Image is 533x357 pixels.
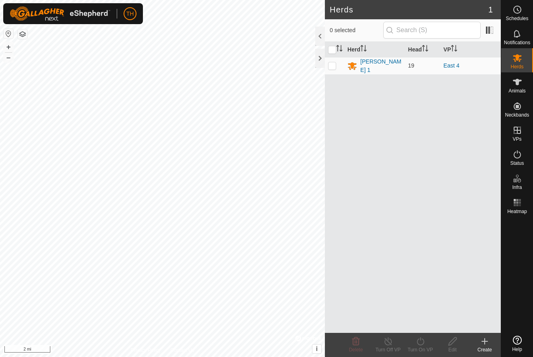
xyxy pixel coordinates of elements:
[383,22,481,39] input: Search (S)
[506,16,528,21] span: Schedules
[316,345,318,352] span: i
[4,53,13,62] button: –
[505,113,529,117] span: Neckbands
[131,347,161,354] a: Privacy Policy
[170,347,194,354] a: Contact Us
[360,57,401,74] div: [PERSON_NAME] 1
[422,46,428,53] p-sorticon: Activate to sort
[501,332,533,355] a: Help
[18,29,27,39] button: Map Layers
[510,64,523,69] span: Herds
[512,137,521,142] span: VPs
[126,10,134,18] span: TH
[488,4,493,16] span: 1
[405,42,440,57] th: Head
[336,46,343,53] p-sorticon: Activate to sort
[504,40,530,45] span: Notifications
[507,209,527,214] span: Heatmap
[330,26,383,35] span: 0 selected
[4,42,13,52] button: +
[349,347,363,353] span: Delete
[344,42,405,57] th: Herd
[372,346,404,353] div: Turn Off VP
[512,185,522,190] span: Infra
[451,46,457,53] p-sorticon: Activate to sort
[360,46,367,53] p-sorticon: Activate to sort
[440,42,501,57] th: VP
[330,5,488,14] h2: Herds
[408,62,415,69] span: 19
[510,161,524,166] span: Status
[444,62,460,69] a: East 4
[436,346,469,353] div: Edit
[10,6,110,21] img: Gallagher Logo
[469,346,501,353] div: Create
[312,345,321,353] button: i
[4,29,13,39] button: Reset Map
[404,346,436,353] div: Turn On VP
[512,347,522,352] span: Help
[508,88,526,93] span: Animals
